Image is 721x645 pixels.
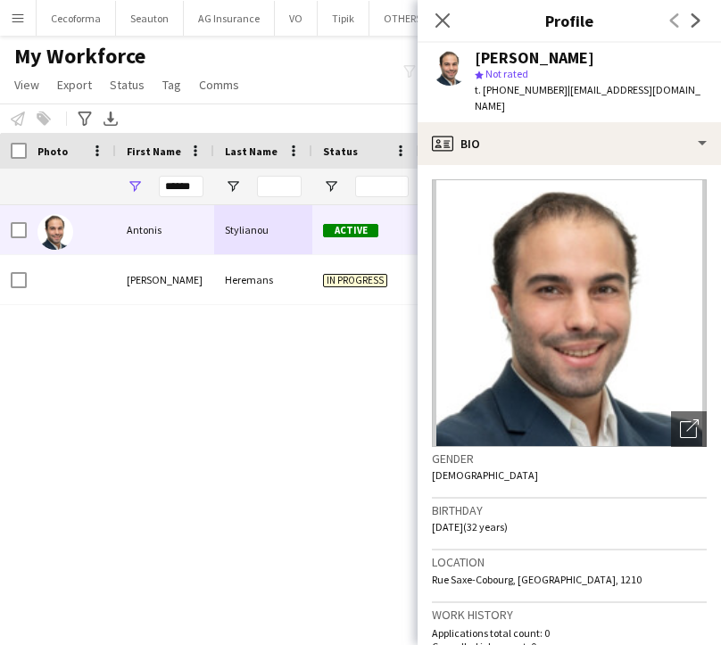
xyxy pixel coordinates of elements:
app-action-btn: Export XLSX [100,108,121,129]
input: Last Name Filter Input [257,176,302,197]
div: Bio [418,122,721,165]
span: Not rated [485,67,528,80]
input: First Name Filter Input [159,176,203,197]
span: My Workforce [14,43,145,70]
div: Open photos pop-in [671,411,707,447]
p: Applications total count: 0 [432,626,707,640]
div: Antonis [116,205,214,254]
button: Cecoforma [37,1,116,36]
span: [DEMOGRAPHIC_DATA] [432,468,538,482]
button: AG Insurance [184,1,275,36]
div: Heremans [214,255,312,304]
a: Tag [155,73,188,96]
div: [PERSON_NAME] [116,255,214,304]
h3: Profile [418,9,721,32]
input: Status Filter Input [355,176,409,197]
button: Open Filter Menu [225,178,241,194]
span: Export [57,77,92,93]
a: View [7,73,46,96]
span: View [14,77,39,93]
span: t. [PHONE_NUMBER] [475,83,568,96]
h3: Location [432,554,707,570]
a: Export [50,73,99,96]
span: Active [323,224,378,237]
a: Status [103,73,152,96]
span: Last Name [225,145,278,158]
span: Status [110,77,145,93]
button: Open Filter Menu [127,178,143,194]
button: Seauton [116,1,184,36]
span: | [EMAIL_ADDRESS][DOMAIN_NAME] [475,83,700,112]
span: Tag [162,77,181,93]
a: Comms [192,73,246,96]
span: Comms [199,77,239,93]
button: OTHERS [369,1,436,36]
h3: Birthday [432,502,707,518]
button: Tipik [318,1,369,36]
button: VO [275,1,318,36]
span: Photo [37,145,68,158]
button: Open Filter Menu [323,178,339,194]
span: [DATE] (32 years) [432,520,508,533]
div: [PERSON_NAME] [475,50,594,66]
span: Status [323,145,358,158]
div: Stylianou [214,205,312,254]
h3: Gender [432,451,707,467]
app-action-btn: Advanced filters [74,108,95,129]
span: First Name [127,145,181,158]
h3: Work history [432,607,707,623]
span: Rue Saxe-Cobourg, [GEOGRAPHIC_DATA], 1210 [432,573,642,586]
img: Crew avatar or photo [432,179,707,447]
span: In progress [323,274,387,287]
img: Antonis Stylianou [37,214,73,250]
